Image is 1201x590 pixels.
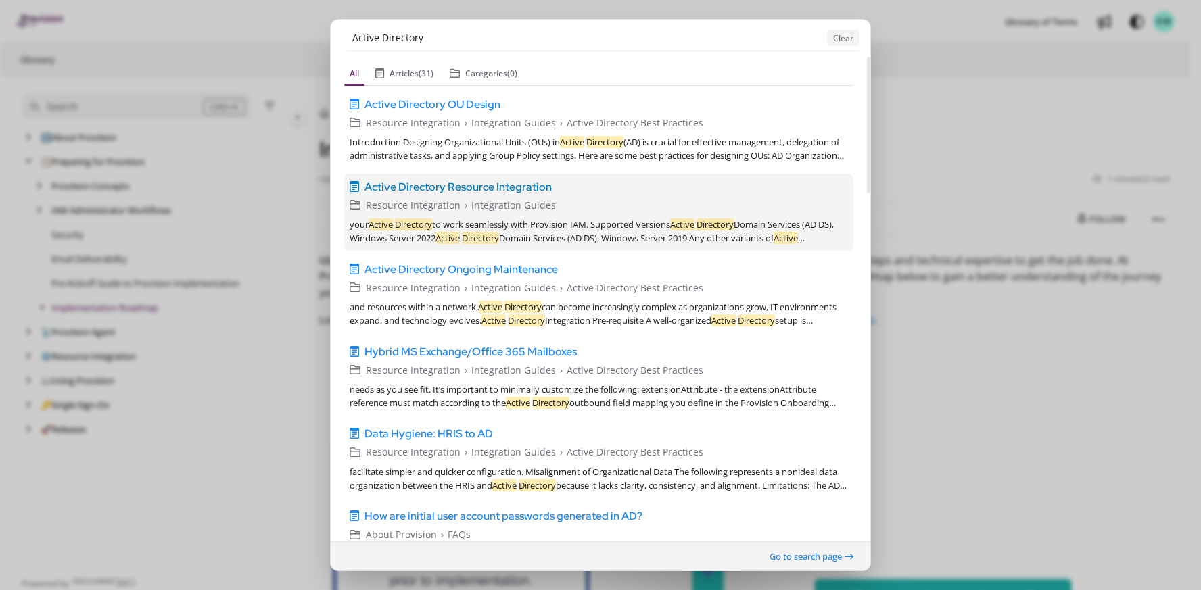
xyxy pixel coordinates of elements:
[560,280,563,295] span: ›
[462,232,499,244] em: Directory
[670,218,694,230] em: Active
[465,362,467,377] span: ›
[344,173,853,250] a: Active Directory Resource IntegrationResource Integration›Integration GuidesyourActive Directoryt...
[508,314,545,326] em: Directory
[364,508,642,524] span: How are initial user account passwords generated in AD?
[366,115,461,130] span: Resource Integration
[769,549,854,564] button: Go to search page
[465,197,467,212] span: ›
[471,445,556,460] span: Integration Guides
[344,255,853,333] a: Active Directory Ongoing MaintenanceResource Integration›Integration Guides›Active Directory Best...
[567,280,703,295] span: Active Directory Best Practices
[471,362,556,377] span: Integration Guides
[567,362,703,377] span: Active Directory Best Practices
[465,280,467,295] span: ›
[370,62,439,86] button: Articles
[435,232,460,244] em: Active
[478,301,502,313] em: Active
[697,218,734,230] em: Directory
[350,218,848,245] div: your to work seamlessly with Provision IAM. Supported Versions Domain Services (AD DS), Windows S...
[364,96,500,112] span: Active Directory OU Design
[827,30,859,46] button: Clear
[344,420,853,497] a: Data Hygiene: HRIS to ADResource Integration›Integration Guides›Active Directory Best Practicesfa...
[419,68,433,79] span: (31)
[532,397,569,409] em: Directory
[738,314,775,326] em: Directory
[364,178,552,195] span: Active Directory Resource Integration
[448,527,471,542] span: FAQs
[465,445,467,460] span: ›
[350,383,848,410] div: needs as you see fit. It’s important to minimally customize the following: extensionAttribute - t...
[492,479,517,491] em: Active
[586,136,623,148] em: Directory
[567,445,703,460] span: Active Directory Best Practices
[366,362,461,377] span: Resource Integration
[364,343,577,360] span: Hybrid MS Exchange/Office 365 Mailboxes
[369,218,393,230] em: Active
[344,91,853,168] a: Active Directory OU DesignResource Integration›Integration Guides›Active Directory Best Practices...
[471,280,556,295] span: Integration Guides
[560,445,563,460] span: ›
[364,261,558,277] span: Active Directory Ongoing Maintenance
[344,62,364,86] button: All
[350,300,848,327] div: and resources within a network, can become increasingly complex as organizations grow, IT environ...
[350,135,848,162] div: Introduction Designing Organizational Units (OUs) in (AD) is crucial for effective management, de...
[504,301,542,313] em: Directory
[481,314,506,326] em: Active
[366,280,461,295] span: Resource Integration
[441,527,444,542] span: ›
[560,115,563,130] span: ›
[560,136,584,148] em: Active
[444,62,523,86] button: Categories
[560,362,563,377] span: ›
[347,25,822,51] input: Enter Keywords
[366,527,437,542] span: About Provision
[507,68,517,79] span: (0)
[471,115,556,130] span: Integration Guides
[364,426,493,442] span: Data Hygiene: HRIS to AD
[344,503,853,580] a: How are initial user account passwords generated in AD?About Provision›FAQs Active Directoryaccou...
[366,197,461,212] span: Resource Integration
[395,218,432,230] em: Directory
[366,445,461,460] span: Resource Integration
[774,232,798,244] em: Active
[344,338,853,415] a: Hybrid MS Exchange/Office 365 MailboxesResource Integration›Integration Guides›Active Directory B...
[465,115,467,130] span: ›
[519,479,556,491] em: Directory
[506,397,530,409] em: Active
[567,115,703,130] span: Active Directory Best Practices
[711,314,736,326] em: Active
[471,197,556,212] span: Integration Guides
[350,465,848,492] div: facilitate simpler and quicker configuration. Misalignment of Organizational Data The following r...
